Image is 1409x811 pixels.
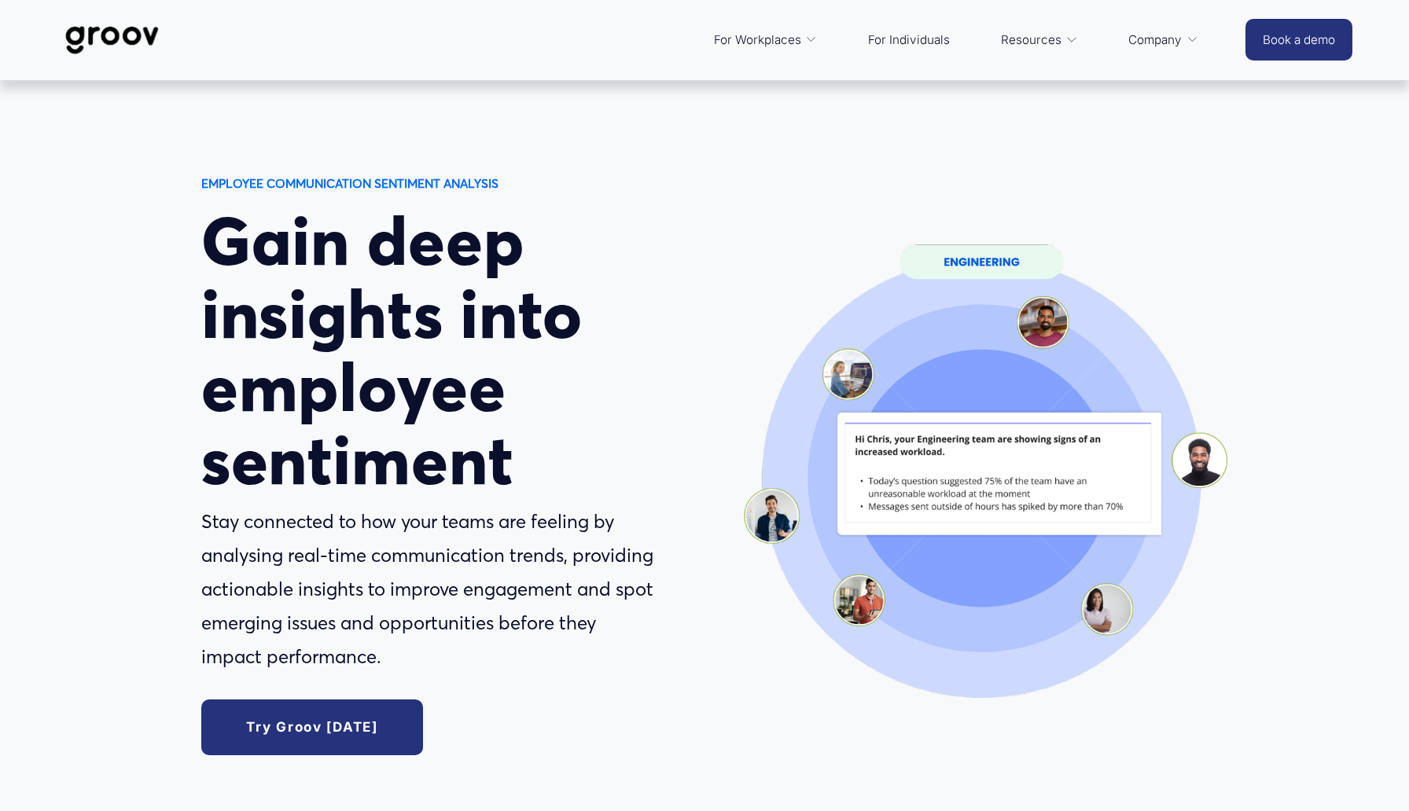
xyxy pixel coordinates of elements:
span: Company [1128,29,1182,51]
span: Resources [1001,29,1061,51]
strong: EMPLOYEE COMMUNICATION SENTIMENT ANALYSIS [201,176,498,191]
a: folder dropdown [1120,21,1206,59]
a: folder dropdown [993,21,1086,59]
a: For Individuals [860,21,958,59]
p: Stay connected to how your teams are feeling by analysing real-time communication trends, providi... [201,505,654,673]
a: Try Groov [DATE] [201,699,424,755]
a: folder dropdown [706,21,826,59]
img: Groov | Workplace Science Platform | Unlock Performance | Drive Results [57,14,167,66]
h1: Gain deep insights into employee sentiment [201,205,654,497]
a: Book a demo [1245,19,1352,61]
span: For Workplaces [714,29,801,51]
